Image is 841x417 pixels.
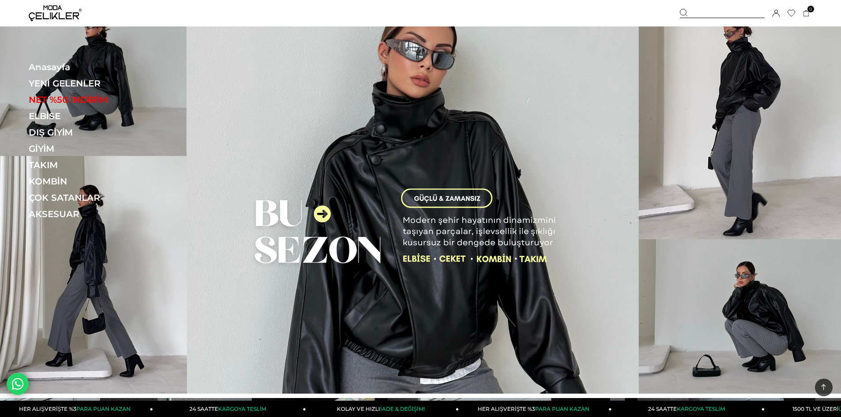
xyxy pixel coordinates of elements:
a: GİYİM [29,143,150,154]
img: logo [29,5,82,21]
span: KARGOYA TESLİM [677,406,724,412]
span: 0 [807,6,814,12]
a: HER ALIŞVERİŞTE %3PARA PUAN KAZAN [459,401,611,417]
a: 24 SAATTEKARGOYA TESLİM [153,401,306,417]
a: TAKIM [29,160,150,170]
a: KOMBİN [29,176,150,187]
a: YENİ GELENLER [29,78,150,89]
a: 0 [803,10,810,17]
a: Anasayfa [29,62,150,72]
a: ELBİSE [29,111,150,121]
a: AKSESUAR [29,209,150,219]
a: KOLAY VE HIZLIİADE & DEĞİŞİM! [306,401,459,417]
a: ÇOK SATANLAR [29,192,150,203]
span: PARA PUAN KAZAN [76,406,131,412]
a: NET %50 İNDİRİM [29,94,150,105]
a: 24 SAATTEKARGOYA TESLİM [612,401,765,417]
span: KARGOYA TESLİM [218,406,266,412]
span: PARA PUAN KAZAN [535,406,589,412]
span: İADE & DEĞİŞİM! [380,406,424,412]
a: DIŞ GİYİM [29,127,150,138]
